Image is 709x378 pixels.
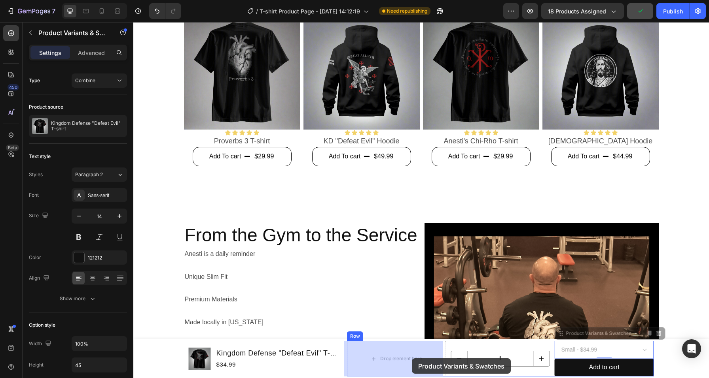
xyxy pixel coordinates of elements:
img: product feature img [32,118,48,134]
button: 7 [3,3,59,19]
span: Need republishing [387,8,427,15]
p: Advanced [78,49,105,57]
p: Settings [39,49,61,57]
div: Font [29,192,39,199]
div: 450 [8,84,19,90]
iframe: Design area [133,22,709,378]
div: Width [29,339,53,349]
div: Show more [60,295,97,303]
button: Combine [72,73,127,88]
button: Publish [656,3,690,19]
input: Auto [72,337,127,351]
div: Styles [29,171,43,178]
span: / [256,7,258,15]
div: Product source [29,103,63,111]
input: Auto [72,358,127,372]
p: 7 [52,6,55,16]
div: Height [29,361,44,369]
p: Product Variants & Swatches [38,28,106,38]
div: Option style [29,322,55,329]
span: 18 products assigned [548,7,606,15]
span: T-shirt Product Page - [DATE] 14:12:19 [260,7,360,15]
div: Text style [29,153,51,160]
button: 18 products assigned [541,3,624,19]
div: Beta [6,145,19,151]
p: Kingdom Defense "Defeat Evil" T-shirt [51,120,124,132]
div: Sans-serif [88,192,125,199]
div: Align [29,273,51,284]
button: Paragraph 2 [72,167,127,182]
div: Size [29,211,50,221]
button: Show more [29,291,127,306]
span: Paragraph 2 [75,171,103,178]
div: Color [29,254,41,261]
div: Publish [663,7,683,15]
div: 121212 [88,254,125,261]
div: Open Intercom Messenger [682,339,701,358]
div: Type [29,77,40,84]
div: Undo/Redo [149,3,181,19]
span: Combine [75,77,95,83]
